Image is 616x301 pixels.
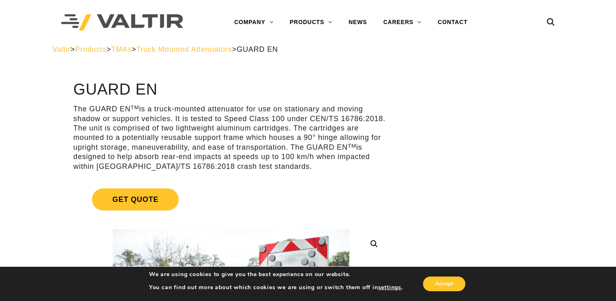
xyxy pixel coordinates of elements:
[92,188,179,210] span: Get Quote
[131,104,139,111] sup: TM
[111,45,132,53] a: TMAs
[348,143,356,149] sup: TM
[423,277,465,291] button: Accept
[378,284,401,291] button: settings
[149,271,403,278] p: We are using cookies to give you the best experience on our website.
[61,14,183,31] img: Valtir
[237,45,278,53] span: GUARD EN
[226,14,281,31] a: COMPANY
[340,14,375,31] a: NEWS
[375,14,430,31] a: CAREERS
[430,14,476,31] a: CONTACT
[53,45,70,53] a: Valtir
[281,14,340,31] a: PRODUCTS
[136,45,232,53] a: Truck Mounted Attenuators
[73,104,389,171] p: The GUARD EN is a truck-mounted attenuator for use on stationary and moving shadow or support veh...
[75,45,106,53] a: Products
[149,284,403,291] p: You can find out more about which cookies we are using or switch them off in .
[73,179,389,220] a: Get Quote
[73,81,389,98] h1: GUARD EN
[53,45,564,54] div: > > > >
